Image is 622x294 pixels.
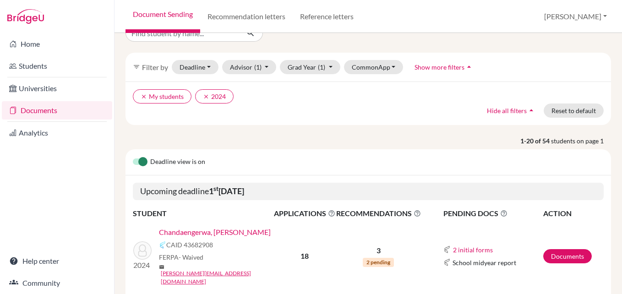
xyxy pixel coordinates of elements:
a: Universities [2,79,112,98]
img: Bridge-U [7,9,44,24]
i: arrow_drop_up [464,62,474,71]
span: (1) [318,63,325,71]
a: Documents [2,101,112,120]
strong: 1-20 of 54 [520,136,551,146]
a: Analytics [2,124,112,142]
b: 1 [DATE] [209,186,244,196]
button: Hide all filtersarrow_drop_up [479,103,544,118]
span: APPLICATIONS [274,208,335,219]
button: clear2024 [195,89,234,103]
a: Home [2,35,112,53]
span: CAID 43682908 [166,240,213,250]
span: 2 pending [363,258,394,267]
span: Hide all filters [487,107,527,114]
span: School midyear report [453,258,516,267]
a: Documents [543,249,592,263]
span: mail [159,264,164,270]
i: filter_list [133,63,140,71]
a: Students [2,57,112,75]
button: Grad Year(1) [280,60,340,74]
button: Show more filtersarrow_drop_up [407,60,481,74]
span: (1) [254,63,262,71]
a: Chandaengerwa, [PERSON_NAME] [159,227,271,238]
button: Reset to default [544,103,604,118]
button: CommonApp [344,60,404,74]
th: ACTION [543,207,604,219]
button: Deadline [172,60,218,74]
i: arrow_drop_up [527,106,536,115]
i: clear [203,93,209,100]
span: Show more filters [415,63,464,71]
button: 2 initial forms [453,245,493,255]
img: Common App logo [159,241,166,249]
span: Deadline view is on [150,157,205,168]
span: PENDING DOCS [443,208,542,219]
button: clearMy students [133,89,191,103]
a: Help center [2,252,112,270]
span: RECOMMENDATIONS [336,208,421,219]
a: [PERSON_NAME][EMAIL_ADDRESS][DOMAIN_NAME] [161,269,280,286]
button: Advisor(1) [222,60,277,74]
span: Filter by [142,63,168,71]
i: clear [141,93,147,100]
th: STUDENT [133,207,273,219]
button: [PERSON_NAME] [540,8,611,25]
img: Chandaengerwa, Tanaka [133,241,152,260]
img: Common App logo [443,259,451,266]
span: FERPA [159,252,203,262]
input: Find student by name... [125,24,239,42]
span: - Waived [179,253,203,261]
img: Common App logo [443,246,451,253]
b: 18 [300,251,309,260]
a: Community [2,274,112,292]
h5: Upcoming deadline [133,183,604,200]
sup: st [213,185,218,192]
p: 2024 [133,260,152,271]
p: 3 [336,245,421,256]
span: students on page 1 [551,136,611,146]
